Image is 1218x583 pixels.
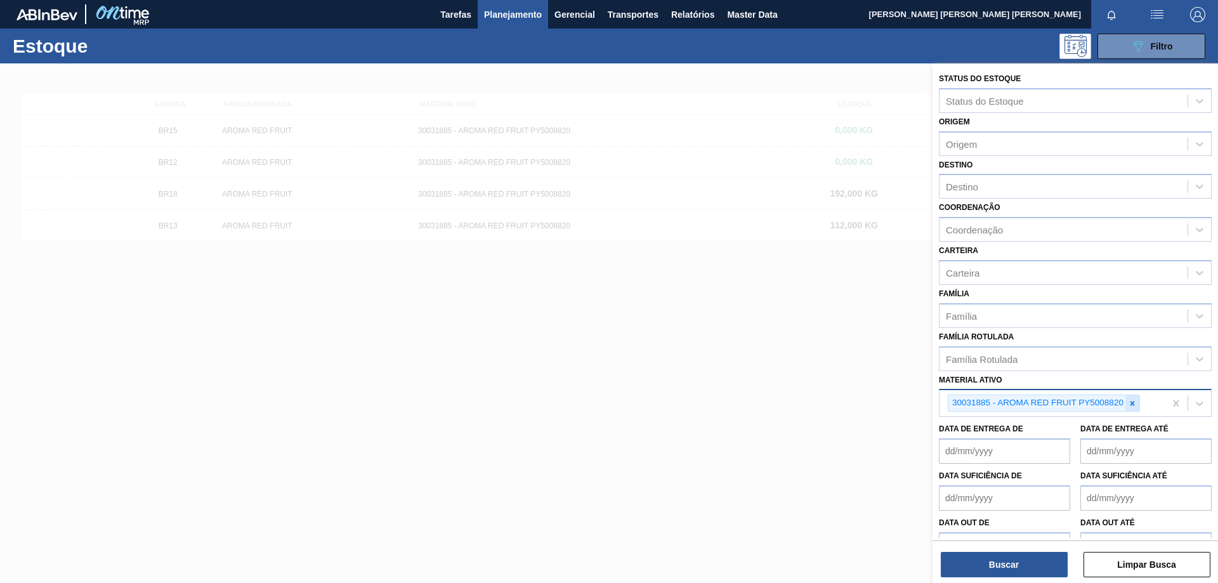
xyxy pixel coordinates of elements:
[946,138,977,149] div: Origem
[1080,532,1212,558] input: dd/mm/yyyy
[939,518,990,527] label: Data out de
[1080,424,1169,433] label: Data de Entrega até
[1080,518,1135,527] label: Data out até
[939,74,1021,83] label: Status do Estoque
[939,203,1000,212] label: Coordenação
[440,7,471,22] span: Tarefas
[939,471,1022,480] label: Data suficiência de
[1190,7,1205,22] img: Logout
[1080,471,1167,480] label: Data suficiência até
[484,7,542,22] span: Planejamento
[946,181,978,192] div: Destino
[946,225,1003,235] div: Coordenação
[939,117,970,126] label: Origem
[939,376,1002,384] label: Material ativo
[939,438,1070,464] input: dd/mm/yyyy
[946,353,1018,364] div: Família Rotulada
[939,424,1023,433] label: Data de Entrega de
[946,95,1024,106] div: Status do Estoque
[939,246,978,255] label: Carteira
[1059,34,1091,59] div: Pogramando: nenhum usuário selecionado
[948,395,1125,411] div: 30031885 - AROMA RED FRUIT PY5008820
[554,7,595,22] span: Gerencial
[671,7,714,22] span: Relatórios
[16,9,77,20] img: TNhmsLtSVTkK8tSr43FrP2fwEKptu5GPRR3wAAAABJRU5ErkJggg==
[13,39,202,53] h1: Estoque
[946,310,977,321] div: Família
[1080,485,1212,511] input: dd/mm/yyyy
[939,289,969,298] label: Família
[939,160,972,169] label: Destino
[608,7,658,22] span: Transportes
[1149,7,1165,22] img: userActions
[939,332,1014,341] label: Família Rotulada
[727,7,777,22] span: Master Data
[1097,34,1205,59] button: Filtro
[1151,41,1173,51] span: Filtro
[1080,438,1212,464] input: dd/mm/yyyy
[939,532,1070,558] input: dd/mm/yyyy
[1091,6,1132,23] button: Notificações
[946,267,979,278] div: Carteira
[939,485,1070,511] input: dd/mm/yyyy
